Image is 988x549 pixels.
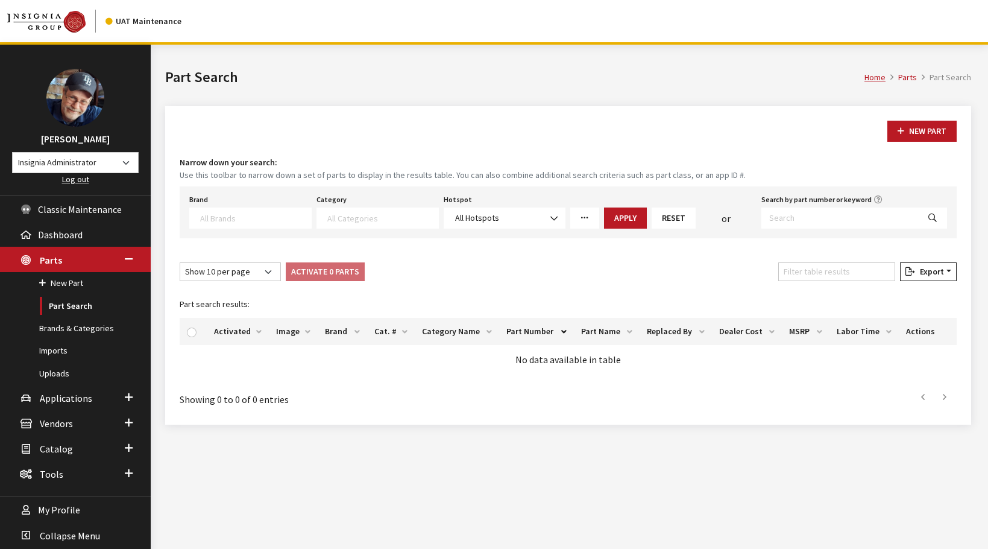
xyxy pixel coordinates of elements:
[180,156,957,169] h4: Narrow down your search:
[105,15,181,28] div: UAT Maintenance
[40,392,92,404] span: Applications
[327,212,438,223] textarea: Search
[917,71,971,84] li: Part Search
[574,318,640,345] th: Part Name: activate to sort column ascending
[180,384,495,407] div: Showing 0 to 0 of 0 entries
[900,262,957,281] button: Export
[782,318,829,345] th: MSRP: activate to sort column ascending
[570,208,599,229] a: More Filters
[62,174,89,185] a: Log out
[367,318,415,345] th: Cat. #: activate to sort column ascending
[40,417,73,430] span: Vendors
[778,262,895,281] input: Filter table results
[444,208,566,229] span: All Hotspots
[864,72,886,83] a: Home
[12,132,139,146] h3: [PERSON_NAME]
[40,443,73,455] span: Catalog
[180,345,957,374] td: No data available in table
[180,169,957,182] small: Use this toolbar to narrow down a set of parts to display in the results table. You can also comb...
[269,318,318,345] th: Image: activate to sort column ascending
[915,266,944,277] span: Export
[829,318,899,345] th: Labor Time: activate to sort column ascending
[207,318,269,345] th: Activated: activate to sort column ascending
[640,318,712,345] th: Replaced By: activate to sort column ascending
[499,318,573,345] th: Part Number: activate to sort column descending
[46,69,104,127] img: Ray Goodwin
[200,212,311,223] textarea: Search
[444,194,472,205] label: Hotspot
[165,66,864,88] h1: Part Search
[38,203,122,215] span: Classic Maintenance
[40,530,100,542] span: Collapse Menu
[761,208,919,229] input: Search
[712,318,781,345] th: Dealer Cost: activate to sort column ascending
[455,212,499,223] span: All Hotspots
[38,229,83,241] span: Dashboard
[40,468,63,480] span: Tools
[604,208,647,229] button: Apply
[761,194,872,205] label: Search by part number or keyword
[189,194,208,205] label: Brand
[452,212,558,224] span: All Hotspots
[887,121,957,142] button: New Part
[652,208,696,229] button: Reset
[899,318,942,345] th: Actions
[316,194,347,205] label: Category
[38,504,80,516] span: My Profile
[696,211,756,226] div: or
[189,208,312,229] span: Select a Brand
[7,10,105,33] a: Insignia Group logo
[180,291,957,318] caption: Part search results:
[886,71,917,84] li: Parts
[415,318,499,345] th: Category Name: activate to sort column ascending
[316,208,439,229] span: Select a Category
[7,11,86,33] img: Catalog Maintenance
[40,254,62,266] span: Parts
[918,208,947,229] button: Search
[318,318,367,345] th: Brand: activate to sort column ascending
